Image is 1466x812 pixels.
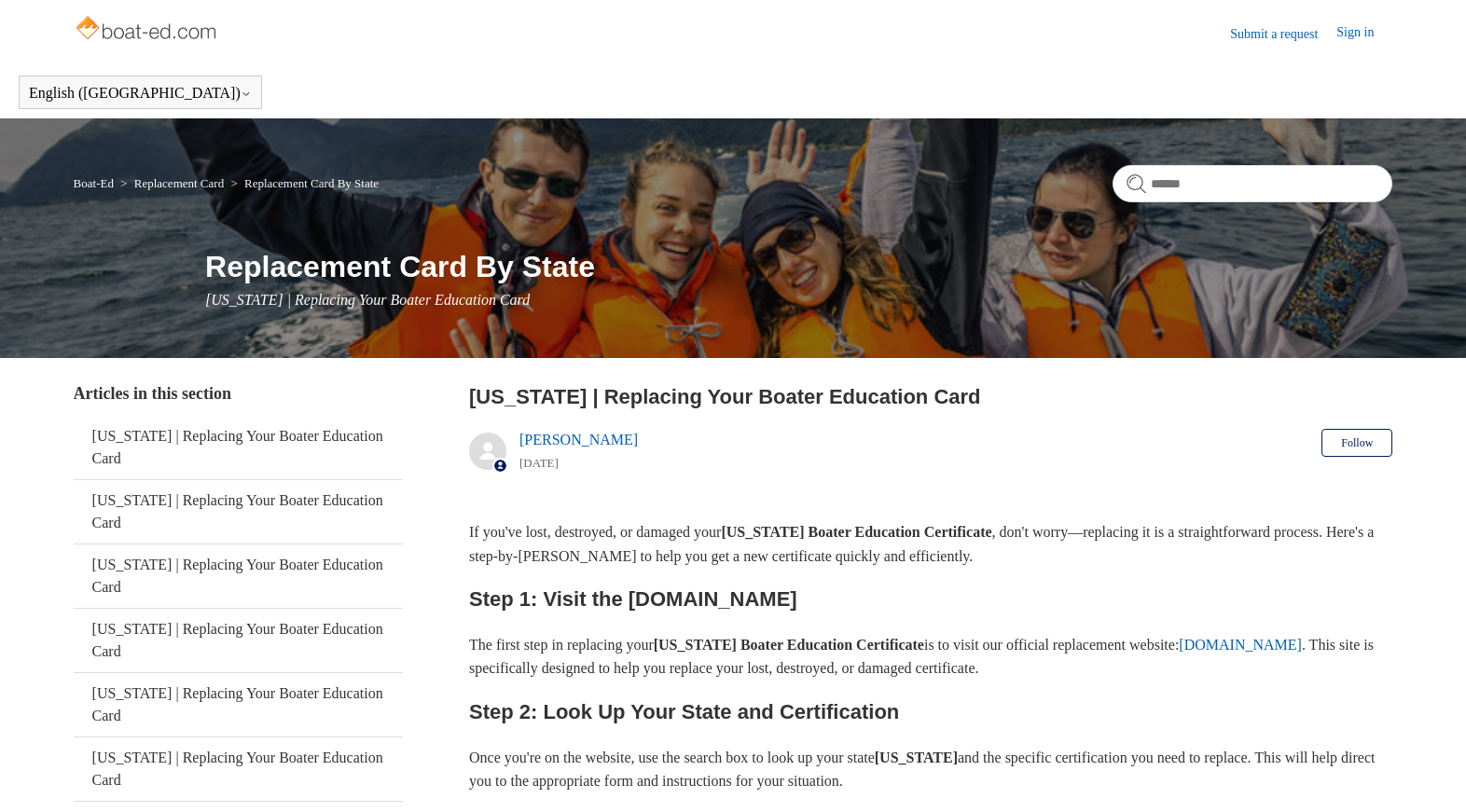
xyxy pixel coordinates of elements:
button: English ([GEOGRAPHIC_DATA]) [29,85,252,102]
a: Boat-Ed [74,176,114,190]
a: [US_STATE] | Replacing Your Boater Education Card [74,673,404,736]
h1: Replacement Card By State [205,244,1392,289]
strong: [US_STATE] [875,750,958,765]
li: Replacement Card By State [227,176,379,190]
strong: [US_STATE] Boater Education Certificate [721,524,991,540]
p: Once you're on the website, use the search box to look up your state and the specific certificati... [469,746,1392,793]
a: [US_STATE] | Replacing Your Boater Education Card [74,480,404,544]
span: [US_STATE] | Replacing Your Boater Education Card [205,292,530,308]
a: [US_STATE] | Replacing Your Boater Education Card [74,544,404,608]
a: [US_STATE] | Replacing Your Boater Education Card [74,416,404,479]
h2: North Carolina | Replacing Your Boater Education Card [469,381,1392,412]
a: Submit a request [1230,24,1336,44]
time: 05/22/2024, 08:39 [519,456,559,470]
span: Articles in this section [74,384,231,403]
img: Boat-Ed Help Center home page [74,11,222,48]
button: Follow Article [1321,429,1392,457]
a: Sign in [1336,22,1392,45]
a: Replacement Card By State [244,176,379,190]
a: [US_STATE] | Replacing Your Boater Education Card [74,737,404,801]
li: Replacement Card [117,176,227,190]
input: Search [1113,165,1392,202]
p: The first step in replacing your is to visit our official replacement website: . This site is spe... [469,633,1392,681]
a: [US_STATE] | Replacing Your Boater Education Card [74,609,404,672]
a: Replacement Card [134,176,224,190]
a: [DOMAIN_NAME] [1179,637,1302,653]
li: Boat-Ed [74,176,118,190]
h2: Step 1: Visit the [DOMAIN_NAME] [469,583,1392,615]
a: [PERSON_NAME] [519,432,638,447]
p: If you've lost, destroyed, or damaged your , don't worry—replacing it is a straightforward proces... [469,520,1392,568]
strong: [US_STATE] Boater Education Certificate [654,637,924,653]
h2: Step 2: Look Up Your State and Certification [469,695,1392,728]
